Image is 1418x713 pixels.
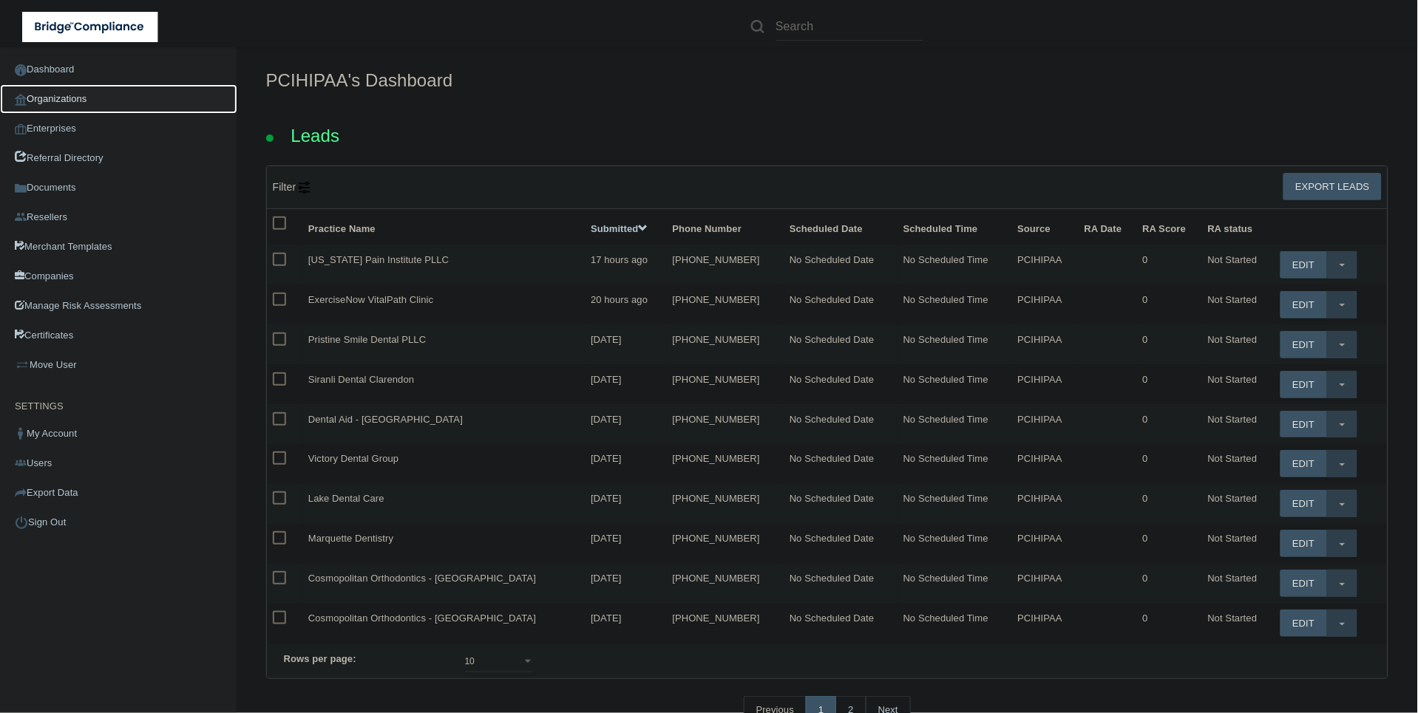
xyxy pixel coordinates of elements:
[585,444,666,484] td: [DATE]
[1202,364,1275,404] td: Not Started
[284,653,356,664] b: Rows per page:
[784,444,898,484] td: No Scheduled Date
[299,182,311,194] img: icon-filter@2x.21656d0b.png
[1202,524,1275,564] td: Not Started
[751,20,764,33] img: ic-search.3b580494.png
[1202,209,1275,245] th: RA status
[1280,251,1327,279] a: Edit
[1202,324,1275,364] td: Not Started
[898,324,1012,364] td: No Scheduled Time
[667,364,784,404] td: [PHONE_NUMBER]
[1202,484,1275,524] td: Not Started
[1137,209,1202,245] th: RA Score
[1202,444,1275,484] td: Not Started
[898,484,1012,524] td: No Scheduled Time
[1012,324,1079,364] td: PCIHIPAA
[1280,411,1327,438] a: Edit
[1137,564,1202,604] td: 0
[1202,564,1275,604] td: Not Started
[302,484,585,524] td: Lake Dental Care
[667,444,784,484] td: [PHONE_NUMBER]
[302,444,585,484] td: Victory Dental Group
[302,524,585,564] td: Marquette Dentistry
[585,284,666,324] td: 20 hours ago
[15,182,27,194] img: icon-documents.8dae5593.png
[667,404,784,444] td: [PHONE_NUMBER]
[273,181,311,193] span: Filter
[585,564,666,604] td: [DATE]
[1012,209,1079,245] th: Source
[1280,291,1327,318] a: Edit
[1280,371,1327,398] a: Edit
[898,604,1012,643] td: No Scheduled Time
[585,524,666,564] td: [DATE]
[302,404,585,444] td: Dental Aid - [GEOGRAPHIC_DATA]
[1012,564,1079,604] td: PCIHIPAA
[1280,610,1327,637] a: Edit
[1012,364,1079,404] td: PCIHIPAA
[302,364,585,404] td: Siranli Dental Clarendon
[302,324,585,364] td: Pristine Smile Dental PLLC
[1283,173,1382,200] button: Export Leads
[898,444,1012,484] td: No Scheduled Time
[1280,490,1327,517] a: Edit
[898,564,1012,604] td: No Scheduled Time
[15,64,27,76] img: ic_dashboard_dark.d01f4a41.png
[15,124,27,134] img: enterprise.0d942306.png
[776,13,923,41] input: Search
[784,404,898,444] td: No Scheduled Date
[667,524,784,564] td: [PHONE_NUMBER]
[667,604,784,643] td: [PHONE_NUMBER]
[1012,524,1079,564] td: PCIHIPAA
[784,524,898,564] td: No Scheduled Date
[266,71,1388,90] h4: PCIHIPAA's Dashboard
[898,524,1012,564] td: No Scheduled Time
[585,364,666,404] td: [DATE]
[898,245,1012,284] td: No Scheduled Time
[15,211,27,223] img: ic_reseller.de258add.png
[667,284,784,324] td: [PHONE_NUMBER]
[1012,444,1079,484] td: PCIHIPAA
[1137,284,1202,324] td: 0
[898,209,1012,245] th: Scheduled Time
[784,484,898,524] td: No Scheduled Date
[1137,484,1202,524] td: 0
[22,12,158,42] img: bridge_compliance_login_screen.278c3ca4.svg
[1280,331,1327,358] a: Edit
[1012,484,1079,524] td: PCIHIPAA
[302,604,585,643] td: Cosmopolitan Orthodontics - [GEOGRAPHIC_DATA]
[1137,524,1202,564] td: 0
[667,245,784,284] td: [PHONE_NUMBER]
[1280,450,1327,477] a: Edit
[784,604,898,643] td: No Scheduled Date
[1137,324,1202,364] td: 0
[898,284,1012,324] td: No Scheduled Time
[585,245,666,284] td: 17 hours ago
[15,94,27,106] img: organization-icon.f8decf85.png
[302,284,585,324] td: ExerciseNow VitalPath Clinic
[1012,404,1079,444] td: PCIHIPAA
[1012,604,1079,643] td: PCIHIPAA
[15,428,27,440] img: ic_user_dark.df1a06c3.png
[585,404,666,444] td: [DATE]
[1137,444,1202,484] td: 0
[585,324,666,364] td: [DATE]
[667,564,784,604] td: [PHONE_NUMBER]
[1137,604,1202,643] td: 0
[784,324,898,364] td: No Scheduled Date
[591,223,648,234] a: Submitted
[898,404,1012,444] td: No Scheduled Time
[1079,209,1137,245] th: RA Date
[585,484,666,524] td: [DATE]
[1137,245,1202,284] td: 0
[276,115,354,157] h2: Leads
[784,564,898,604] td: No Scheduled Date
[302,209,585,245] th: Practice Name
[784,284,898,324] td: No Scheduled Date
[585,604,666,643] td: [DATE]
[1202,245,1275,284] td: Not Started
[784,364,898,404] td: No Scheduled Date
[15,516,28,529] img: ic_power_dark.7ecde6b1.png
[1280,530,1327,557] a: Edit
[302,564,585,604] td: Cosmopolitan Orthodontics - [GEOGRAPHIC_DATA]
